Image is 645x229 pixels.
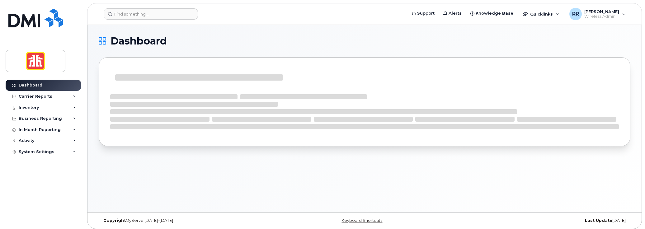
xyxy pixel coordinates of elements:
strong: Copyright [103,218,126,223]
strong: Last Update [585,218,612,223]
div: MyServe [DATE]–[DATE] [99,218,276,223]
div: [DATE] [453,218,630,223]
span: Dashboard [111,36,167,46]
a: Keyboard Shortcuts [341,218,382,223]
